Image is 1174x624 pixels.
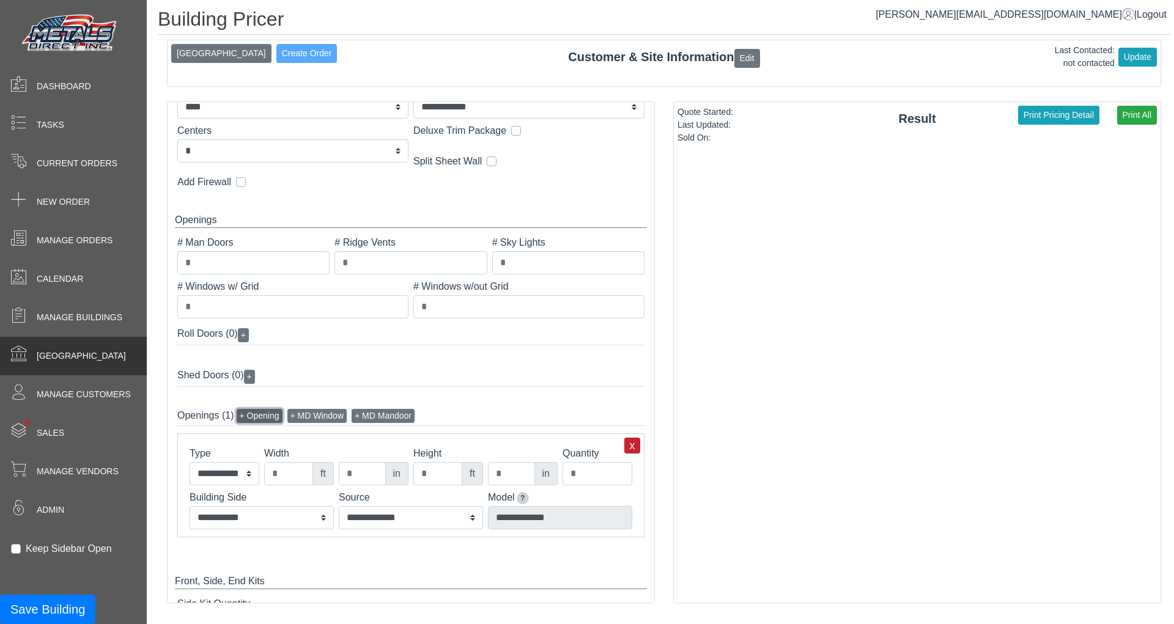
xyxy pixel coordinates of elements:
[37,465,119,478] span: Manage Vendors
[37,234,113,247] span: Manage Orders
[177,596,404,611] label: Side Kit Quantity
[339,490,483,505] label: Source
[18,11,122,56] img: Metals Direct Inc Logo
[171,44,271,63] button: [GEOGRAPHIC_DATA]
[177,323,644,345] div: Roll Doors (0)
[1055,44,1115,70] div: Last Contacted: not contacted
[238,328,249,342] button: +
[37,80,91,93] span: Dashboard
[175,213,647,228] div: Openings
[1118,48,1157,67] button: Update
[462,462,483,485] div: ft
[177,406,644,426] div: Openings (1)
[677,106,733,119] div: Quote Started:
[334,235,487,250] label: # Ridge Vents
[177,123,408,138] label: Centers
[175,574,647,589] div: Front, Side, End Kits
[37,350,126,362] span: [GEOGRAPHIC_DATA]
[37,388,131,401] span: Manage Customers
[1018,106,1099,125] button: Print Pricing Detail
[37,273,83,285] span: Calendar
[674,109,1161,128] div: Result
[734,49,760,68] button: Edit
[37,157,117,170] span: Current Orders
[1137,9,1167,20] span: Logout
[352,409,415,423] button: + MD Mandoor
[312,462,334,485] div: ft
[534,462,558,485] div: in
[244,370,255,384] button: +
[37,427,64,439] span: Sales
[190,490,334,505] label: Building Side
[177,365,644,387] div: Shed Doors (0)
[876,9,1134,20] a: [PERSON_NAME][EMAIL_ADDRESS][DOMAIN_NAME]
[177,235,330,250] label: # Man Doors
[677,119,733,131] div: Last Updated:
[26,541,112,556] label: Keep Sidebar Open
[37,311,122,324] span: Manage Buildings
[287,409,347,423] button: + MD Window
[37,504,64,516] span: Admin
[12,403,43,442] span: •
[385,462,408,485] div: in
[276,44,338,63] button: Create Order
[37,119,64,131] span: Tasks
[264,446,334,461] label: Width
[624,438,640,453] button: x
[488,490,632,505] label: Model
[517,492,529,504] span: Model selected automatically if size matches. If no match found, will not be able to save quote.
[413,279,644,294] label: # Windows w/out Grid
[177,175,231,189] label: Add Firewall
[158,7,1170,35] h1: Building Pricer
[413,154,482,169] label: Split Sheet Wall
[492,235,644,250] label: # Sky Lights
[413,446,483,461] label: Height
[876,7,1167,22] div: |
[168,48,1161,67] div: Customer & Site Information
[37,196,90,208] span: New Order
[190,446,259,461] label: Type
[1117,106,1157,125] button: Print All
[177,279,408,294] label: # Windows w/ Grid
[413,123,506,138] label: Deluxe Trim Package
[563,446,632,461] label: Quantity
[237,409,282,423] button: + Opening
[677,131,733,144] div: Sold On:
